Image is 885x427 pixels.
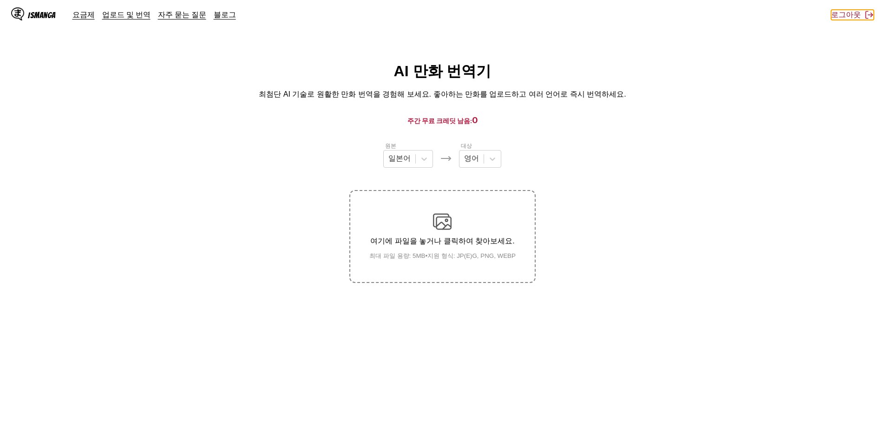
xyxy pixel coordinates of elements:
[22,114,863,126] h3: 주간 무료 크레딧 남음:
[831,10,874,20] button: 로그아웃
[385,143,396,149] label: 원본
[461,143,472,149] label: 대상
[259,89,626,99] p: 최첨단 AI 기술로 원활한 만화 번역을 경험해 보세요. 좋아하는 만화를 업로드하고 여러 언어로 즉시 번역하세요.
[72,10,95,19] a: 요금제
[394,61,492,82] h1: AI 만화 번역기
[865,10,874,20] img: Sign out
[440,153,452,164] img: Languages icon
[362,252,523,260] small: 최대 파일 용량: 5MB • 지원 형식: JP(E)G, PNG, WEBP
[28,11,56,20] div: IsManga
[11,7,72,22] a: IsManga LogoIsManga
[11,7,24,20] img: IsManga Logo
[158,10,206,19] a: 자주 묻는 질문
[102,10,151,19] a: 업로드 및 번역
[214,10,236,19] a: 블로그
[362,236,523,246] p: 여기에 파일을 놓거나 클릭하여 찾아보세요.
[472,115,478,125] span: 0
